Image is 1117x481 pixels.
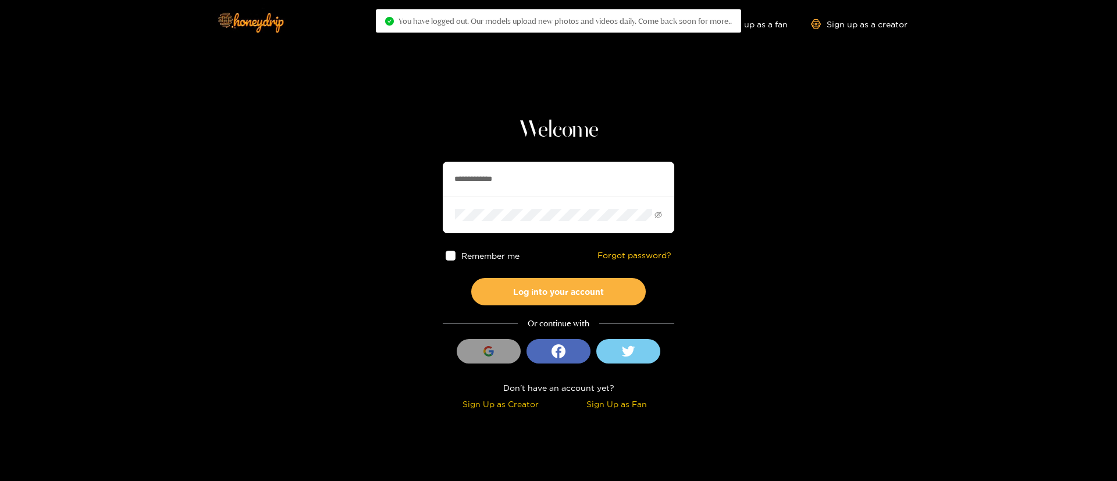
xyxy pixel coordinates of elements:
div: Don't have an account yet? [443,381,674,394]
div: Sign Up as Creator [446,397,556,411]
span: check-circle [385,17,394,26]
button: Log into your account [471,278,646,305]
a: Sign up as a fan [708,19,788,29]
span: You have logged out. Our models upload new photos and videos daily. Come back soon for more.. [399,16,732,26]
span: Remember me [461,251,520,260]
a: Forgot password? [597,251,671,261]
h1: Welcome [443,116,674,144]
div: Or continue with [443,317,674,330]
span: eye-invisible [654,211,662,219]
div: Sign Up as Fan [561,397,671,411]
a: Sign up as a creator [811,19,908,29]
